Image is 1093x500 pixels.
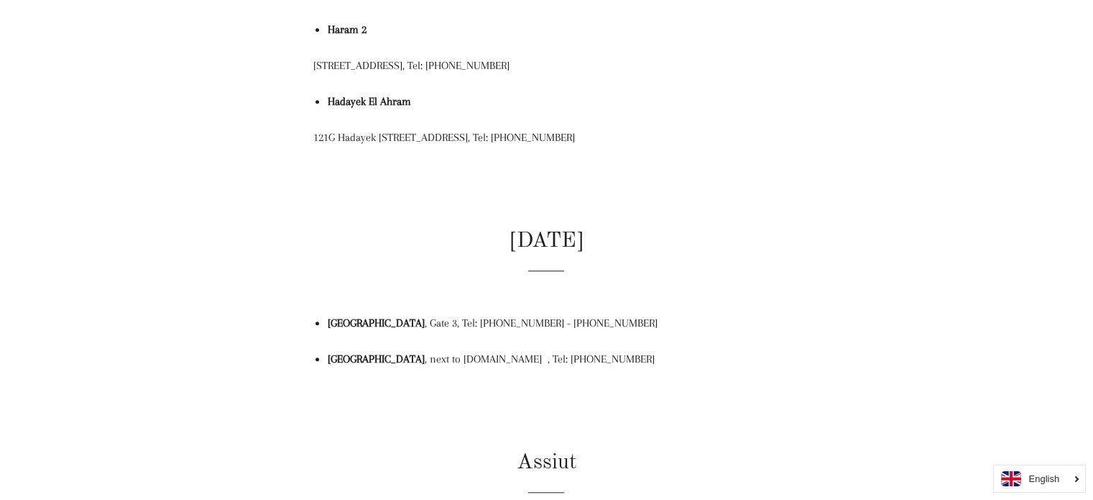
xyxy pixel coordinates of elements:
i: English [1028,474,1059,483]
strong: Hadayek El Ahram [327,95,410,108]
p: [STREET_ADDRESS], Tel: [PHONE_NUMBER] [313,57,780,75]
strong: [GEOGRAPHIC_DATA] [327,353,424,365]
li: , Gate 3, Tel: [PHONE_NUMBER] - [PHONE_NUMBER] [327,314,780,332]
a: English [1001,471,1078,486]
h1: Assiut [313,447,780,493]
strong: [GEOGRAPHIC_DATA] [327,317,424,329]
p: 121G Hadayek [STREET_ADDRESS], Tel: [PHONE_NUMBER] [313,129,780,147]
h1: [DATE] [313,226,780,271]
strong: Haram 2 [327,23,366,36]
li: , next to [DOMAIN_NAME] , Tel: [PHONE_NUMBER] [327,350,780,368]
